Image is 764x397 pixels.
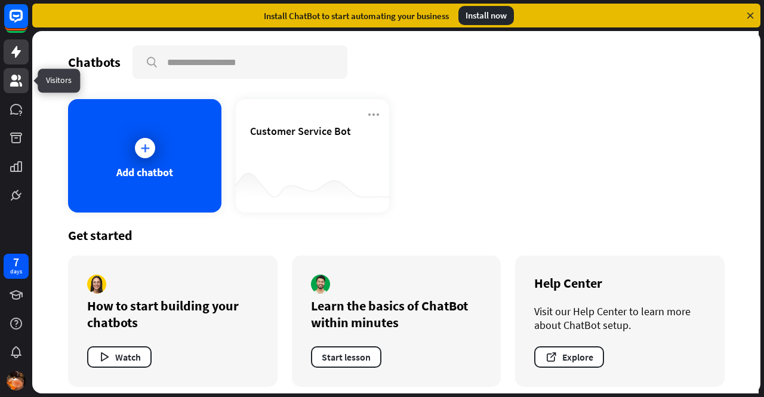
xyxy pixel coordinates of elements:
[250,124,351,138] span: Customer Service Bot
[311,275,330,294] img: author
[458,6,514,25] div: Install now
[10,267,22,276] div: days
[264,10,449,21] div: Install ChatBot to start automating your business
[68,227,725,244] div: Get started
[87,297,258,331] div: How to start building your chatbots
[68,54,121,70] div: Chatbots
[87,275,106,294] img: author
[116,165,173,179] div: Add chatbot
[311,346,381,368] button: Start lesson
[4,254,29,279] a: 7 days
[13,257,19,267] div: 7
[10,5,45,41] button: Open LiveChat chat widget
[87,346,152,368] button: Watch
[534,346,604,368] button: Explore
[534,275,706,291] div: Help Center
[311,297,482,331] div: Learn the basics of ChatBot within minutes
[534,304,706,332] div: Visit our Help Center to learn more about ChatBot setup.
